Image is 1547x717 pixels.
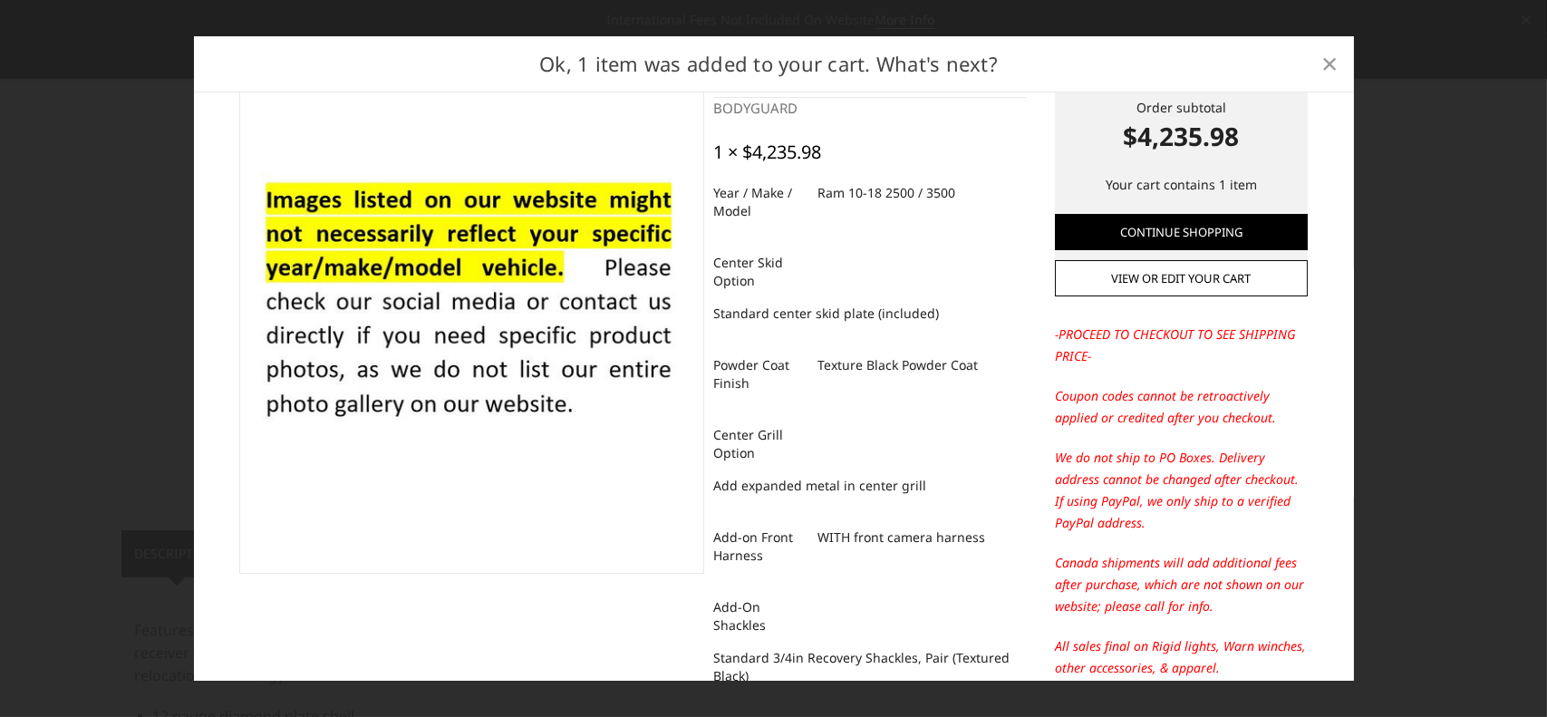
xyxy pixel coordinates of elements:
div: 1 × $4,235.98 [713,141,821,163]
p: Coupon codes cannot be retroactively applied or credited after you checkout. [1055,385,1308,429]
dt: Center Skid Option [713,247,804,297]
dd: Texture Black Powder Coat [817,349,978,382]
a: View or edit your cart [1055,260,1308,296]
div: BODYGUARD [713,98,1026,119]
a: Continue Shopping [1055,214,1308,250]
h2: Ok, 1 item was added to your cart. What's next? [222,49,1315,79]
div: Order subtotal [1055,98,1308,155]
dt: Add-On Shackles [713,591,804,642]
p: -PROCEED TO CHECKOUT TO SEE SHIPPING PRICE- [1055,324,1308,367]
a: Close [1315,49,1344,78]
dt: Year / Make / Model [713,177,804,228]
dd: WITH front camera harness [817,521,985,554]
p: Your cart contains 1 item [1055,174,1308,196]
p: All sales final on Rigid lights, Warn winches, other accessories, & apparel. [1055,635,1308,679]
p: We do not ship to PO Boxes. Delivery address cannot be changed after checkout. If using PayPal, w... [1055,447,1308,534]
p: Canada shipments will add additional fees after purchase, which are not shown on our website; ple... [1055,552,1308,617]
dd: Add expanded metal in center grill [713,470,926,502]
strong: $4,235.98 [1055,117,1308,155]
dd: Standard center skid plate (included) [713,297,939,330]
img: T2 Series - Extreme Front Bumper (receiver or winch) [250,150,694,453]
dt: Powder Coat Finish [713,349,804,400]
dt: Add-on Front Harness [713,521,804,572]
span: × [1321,44,1338,82]
dt: Center Grill Option [713,419,804,470]
dd: Ram 10-18 2500 / 3500 [817,177,955,209]
dd: Standard 3/4in Recovery Shackles, Pair (Textured Black) [713,642,1026,693]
